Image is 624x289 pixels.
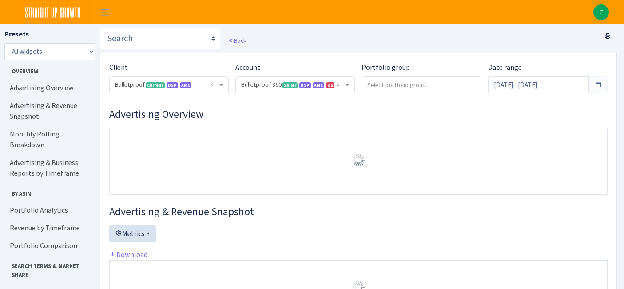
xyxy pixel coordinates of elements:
[94,5,116,20] button: Toggle navigation
[109,62,128,73] label: Client
[351,153,366,167] img: Preloader
[5,258,93,279] span: Search Terms & Market Share
[236,77,354,94] span: Bulletproof 360 <span class="badge badge-success">Seller</span><span class="badge badge-primary">...
[4,154,93,182] a: Advertising & Business Reports by Timeframe
[110,77,228,94] span: Bulletproof <span class="badge badge-success">Current</span><span class="badge badge-primary">DSP...
[5,186,93,198] span: By ASIN
[109,205,608,218] h3: Widget #2
[241,80,344,89] span: Bulletproof 360 <span class="badge badge-success">Seller</span><span class="badge badge-primary">...
[115,80,218,89] span: Bulletproof <span class="badge badge-success">Current</span><span class="badge badge-primary">DSP...
[210,80,213,89] span: Remove all items
[593,4,609,20] img: Zach Belous
[180,82,191,88] span: Amazon Marketing Cloud
[4,97,93,125] a: Advertising & Revenue Snapshot
[235,62,260,73] label: Account
[5,64,93,76] span: Overview
[4,29,29,40] label: Presets
[313,82,324,88] span: Amazon Marketing Cloud
[336,80,339,89] span: Remove all items
[109,250,147,259] a: Download
[362,62,410,73] label: Portfolio group
[109,108,608,121] h3: Widget #1
[146,82,165,88] span: Current
[326,82,334,88] span: US
[4,201,93,219] a: Portfolio Analytics
[488,62,522,73] label: Date range
[282,82,298,88] span: Seller
[109,225,156,242] button: Metrics
[593,4,609,20] a: Z
[4,79,93,97] a: Advertising Overview
[299,82,311,88] span: DSP
[4,237,93,255] a: Portfolio Comparison
[362,77,481,93] input: Select portfolio group...
[4,125,93,154] a: Monthly Rolling Breakdown
[228,36,246,44] a: Back
[4,219,93,237] a: Revenue by Timeframe
[167,82,178,88] span: DSP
